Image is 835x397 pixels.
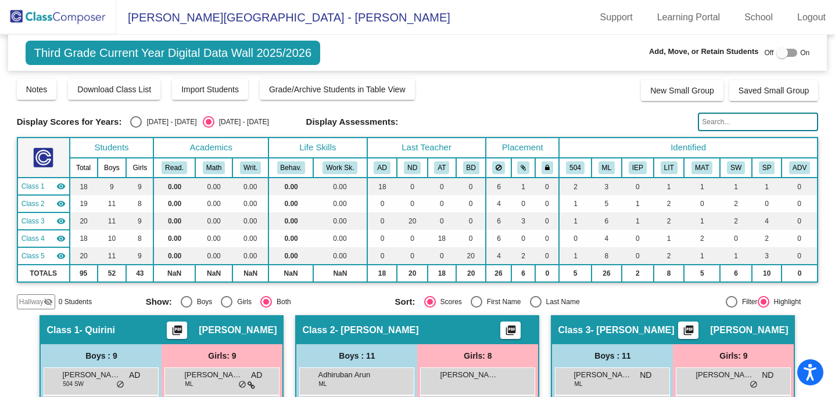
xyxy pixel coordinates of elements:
th: Becca Dahm [456,158,486,178]
td: 0.00 [268,212,313,230]
span: AD [129,369,140,381]
td: 0.00 [313,212,367,230]
td: 1 [684,178,720,195]
td: 0 [428,178,456,195]
td: 0.00 [268,247,313,265]
th: Social Work RtI [720,158,752,178]
td: 9 [126,212,153,230]
td: 0 [684,195,720,212]
th: Boys [98,158,127,178]
span: [PERSON_NAME] [PERSON_NAME] [184,369,242,381]
button: AD [374,161,390,174]
button: ML [599,161,615,174]
td: 20 [456,247,486,265]
span: Class 1 [21,181,45,192]
input: Search... [698,113,818,131]
button: Writ. [240,161,261,174]
td: NaN [153,265,195,282]
td: 1 [654,230,685,247]
td: 0 [428,212,456,230]
td: 18 [428,265,456,282]
td: 1 [622,195,654,212]
span: Show: [146,297,172,307]
th: Keep away students [486,158,511,178]
th: Identified [559,138,818,158]
td: 2 [684,230,720,247]
td: 0 [782,212,818,230]
td: 1 [752,178,782,195]
td: 4 [486,247,511,265]
span: Class 2 [302,324,335,336]
td: 0 [367,195,397,212]
td: No teacher - Hebner [17,195,70,212]
span: Class 3 [21,216,45,226]
div: [DATE] - [DATE] [214,117,269,127]
button: Download Class List [68,79,160,100]
div: Girls: 9 [162,344,282,367]
td: NaN [313,265,367,282]
button: ND [404,161,421,174]
span: New Small Group [650,86,714,95]
th: 504 Plan [559,158,592,178]
td: 0 [367,230,397,247]
td: 8 [592,247,622,265]
td: 3 [592,178,622,195]
th: Life Skills [268,138,367,158]
td: 20 [70,212,98,230]
mat-icon: visibility [56,216,66,226]
td: 0.00 [232,212,268,230]
button: MAT [691,161,712,174]
span: Class 3 [558,324,590,336]
td: 0 [428,195,456,212]
th: Girls [126,158,153,178]
mat-radio-group: Select an option [130,116,268,128]
td: 1 [622,212,654,230]
td: 5 [559,265,592,282]
td: 9 [98,178,127,195]
td: 2 [622,265,654,282]
td: 2 [559,178,592,195]
div: Girls: 9 [673,344,794,367]
span: - [PERSON_NAME] [335,324,419,336]
td: 11 [98,247,127,265]
td: 0 [622,178,654,195]
td: 0.00 [232,230,268,247]
span: do_not_disturb_alt [238,380,246,389]
td: 0.00 [313,230,367,247]
td: 0.00 [195,247,233,265]
a: Logout [788,8,835,27]
td: 2 [654,195,685,212]
span: [PERSON_NAME] [199,324,277,336]
th: Reading Intervention [654,158,685,178]
td: 0 [535,212,559,230]
td: 2 [720,212,752,230]
td: 2 [752,230,782,247]
td: NaN [268,265,313,282]
td: 0 [535,265,559,282]
div: Scores [436,297,462,307]
td: 0.00 [232,178,268,195]
td: 0.00 [232,195,268,212]
th: Speech RTI [752,158,782,178]
button: Behav. [277,161,305,174]
td: 0.00 [268,195,313,212]
td: 0.00 [153,247,195,265]
div: Filter [737,297,758,307]
div: Highlight [769,297,801,307]
td: 20 [397,212,428,230]
td: 4 [592,230,622,247]
span: Adhiruban Arun [318,369,376,381]
mat-radio-group: Select an option [395,296,636,308]
span: Grade/Archive Students in Table View [269,85,406,94]
a: Learning Portal [648,8,730,27]
td: Allison Taylor - Taylor [17,230,70,247]
th: Last Teacher [367,138,486,158]
td: 2 [720,195,752,212]
button: LIT [661,161,678,174]
td: 0 [456,230,486,247]
td: 0 [397,230,428,247]
button: 504 [566,161,585,174]
th: Math Intervention [684,158,720,178]
td: Alanna Drufke - Quirini [17,178,70,195]
span: Saved Small Group [739,86,809,95]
